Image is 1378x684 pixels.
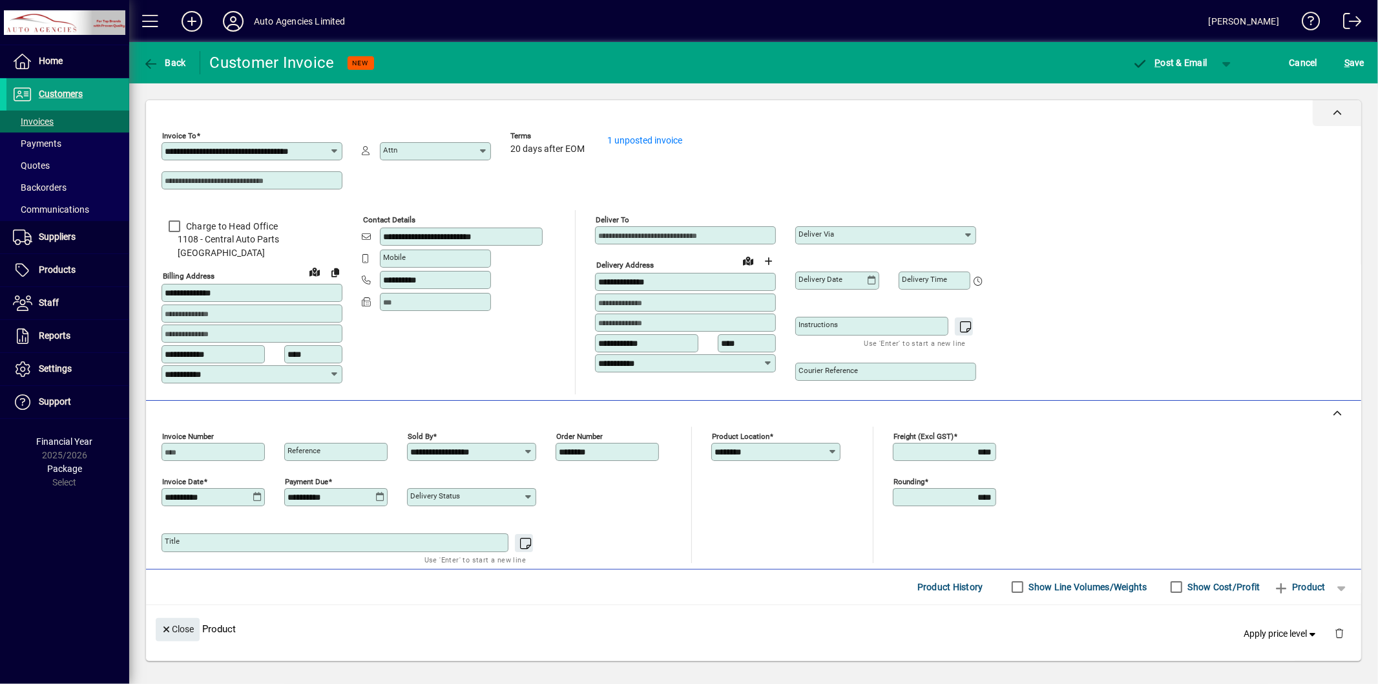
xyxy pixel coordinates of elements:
button: Save [1341,51,1368,74]
span: Cancel [1289,52,1318,73]
mat-label: Rounding [893,476,924,486]
a: Reports [6,320,129,352]
mat-label: Payment due [285,476,328,486]
mat-label: Freight (excl GST) [893,431,954,440]
mat-label: Delivery time [902,275,947,284]
span: Reports [39,330,70,341]
button: Cancel [1286,51,1321,74]
a: Quotes [6,155,129,176]
button: Add [171,10,213,33]
button: Copy to Delivery address [325,262,346,283]
span: Apply price level [1244,627,1319,641]
app-page-header-button: Back [129,51,200,74]
span: ost & Email [1133,58,1207,68]
button: Profile [213,10,254,33]
a: Logout [1333,3,1362,45]
mat-label: Attn [383,145,397,155]
mat-label: Invoice date [162,476,204,486]
span: Product [1273,577,1326,597]
span: 1108 - Central Auto Parts [GEOGRAPHIC_DATA] [162,233,342,260]
span: Terms [510,132,588,140]
mat-label: Delivery date [799,275,842,284]
mat-label: Mobile [383,253,406,262]
button: Delete [1324,618,1355,649]
span: Package [47,464,82,474]
button: Product [1267,575,1332,599]
mat-label: Reference [287,446,320,455]
span: Backorders [13,182,67,193]
a: 1 unposted invoice [607,135,682,145]
div: [PERSON_NAME] [1209,11,1279,32]
mat-label: Product location [712,431,769,440]
mat-label: Courier Reference [799,366,858,375]
mat-label: Invoice To [162,131,196,140]
a: Staff [6,287,129,319]
label: Charge to Head Office [183,220,278,233]
a: View on map [304,261,325,282]
mat-label: Delivery status [410,491,460,500]
span: P [1155,58,1161,68]
mat-label: Sold by [408,431,433,440]
button: Back [140,51,189,74]
a: Home [6,45,129,78]
button: Close [156,618,200,641]
a: Invoices [6,111,129,133]
span: Invoices [13,116,54,127]
app-page-header-button: Close [152,623,203,634]
button: Choose address [758,251,779,272]
span: Support [39,396,71,407]
a: Backorders [6,176,129,198]
a: Payments [6,133,129,155]
button: Post & Email [1126,51,1214,74]
mat-label: Title [165,537,180,546]
mat-hint: Use 'Enter' to start a new line [864,336,966,350]
a: View on map [738,250,758,271]
app-page-header-button: Delete [1324,627,1355,639]
button: Apply price level [1239,622,1324,645]
span: Staff [39,297,59,308]
span: Suppliers [39,231,76,242]
div: Customer Invoice [210,52,335,73]
label: Show Cost/Profit [1185,581,1260,593]
span: Communications [13,204,89,215]
span: NEW [353,59,369,67]
a: Knowledge Base [1292,3,1321,45]
mat-hint: Use 'Enter' to start a new line [424,552,526,567]
span: S [1344,58,1350,68]
mat-label: Deliver To [596,215,629,224]
mat-label: Order number [556,431,603,440]
span: Payments [13,138,61,149]
span: Product History [917,577,983,597]
span: Quotes [13,160,50,171]
span: Financial Year [37,436,93,447]
mat-label: Deliver via [799,230,834,239]
a: Support [6,386,129,418]
a: Communications [6,198,129,220]
mat-label: Invoice number [162,431,214,440]
button: Product History [912,575,988,599]
span: Settings [39,363,72,374]
span: 20 days after EOM [510,144,585,155]
span: Back [143,58,186,68]
a: Products [6,254,129,286]
span: Products [39,264,76,275]
a: Settings [6,353,129,385]
span: ave [1344,52,1364,73]
span: Close [161,619,194,640]
label: Show Line Volumes/Weights [1027,581,1147,593]
span: Customers [39,89,83,99]
mat-label: Instructions [799,320,838,329]
div: Auto Agencies Limited [254,11,346,32]
div: Product [146,605,1361,652]
span: Home [39,56,63,66]
a: Suppliers [6,221,129,253]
